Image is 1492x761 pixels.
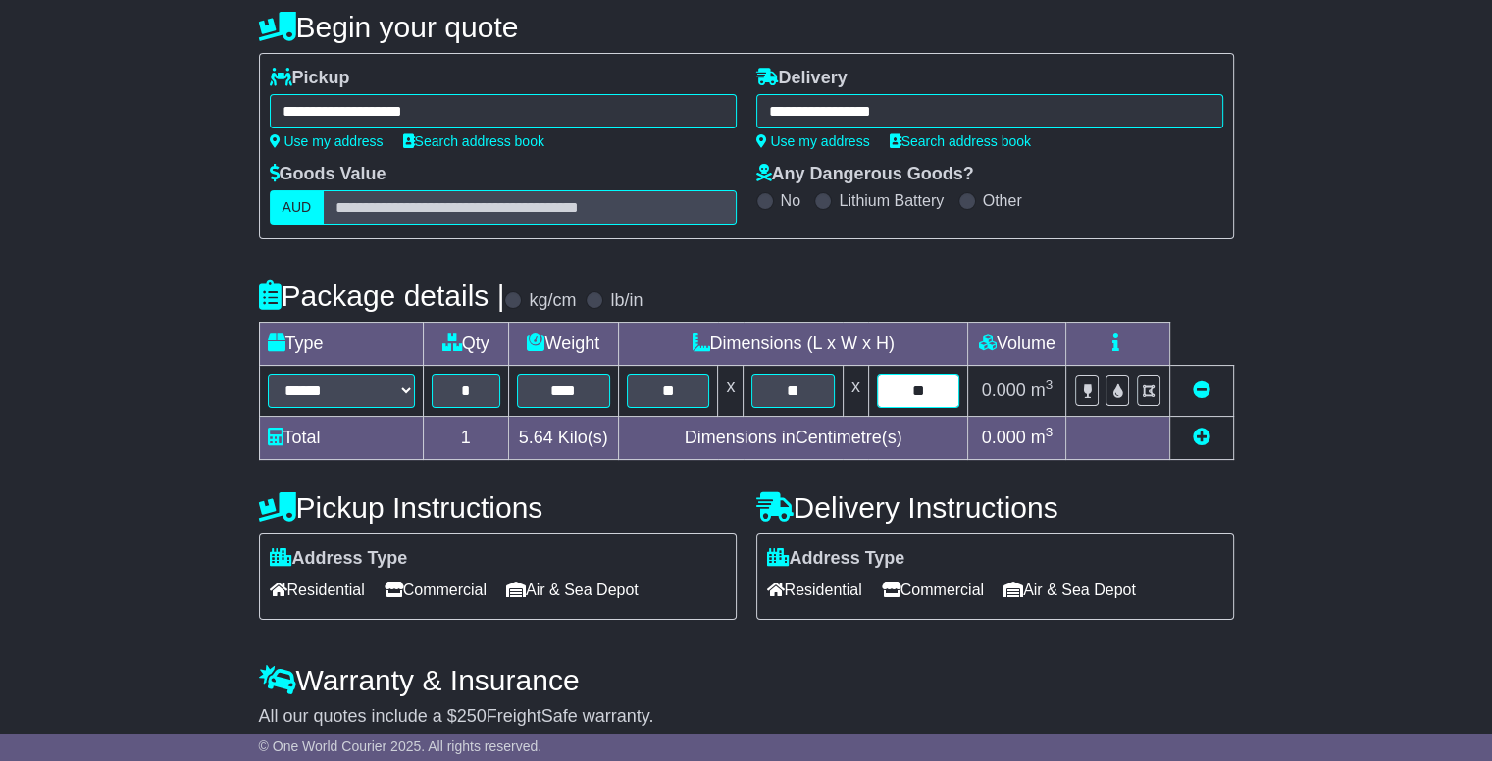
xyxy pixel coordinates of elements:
[259,11,1234,43] h4: Begin your quote
[1003,575,1136,605] span: Air & Sea Depot
[767,548,905,570] label: Address Type
[519,428,553,447] span: 5.64
[982,380,1026,400] span: 0.000
[1193,428,1210,447] a: Add new item
[767,575,862,605] span: Residential
[529,290,576,312] label: kg/cm
[982,428,1026,447] span: 0.000
[270,190,325,225] label: AUD
[259,491,737,524] h4: Pickup Instructions
[506,575,639,605] span: Air & Sea Depot
[270,68,350,89] label: Pickup
[843,366,868,417] td: x
[1031,380,1054,400] span: m
[1031,428,1054,447] span: m
[890,133,1031,149] a: Search address book
[839,191,944,210] label: Lithium Battery
[718,366,744,417] td: x
[259,738,542,754] span: © One World Courier 2025. All rights reserved.
[385,575,487,605] span: Commercial
[270,164,386,185] label: Goods Value
[259,664,1234,696] h4: Warranty & Insurance
[983,191,1022,210] label: Other
[259,279,505,312] h4: Package details |
[1046,425,1054,439] sup: 3
[259,706,1234,728] div: All our quotes include a $ FreightSafe warranty.
[270,548,408,570] label: Address Type
[270,133,384,149] a: Use my address
[618,323,968,366] td: Dimensions (L x W x H)
[403,133,544,149] a: Search address book
[1193,380,1210,400] a: Remove this item
[968,323,1066,366] td: Volume
[882,575,984,605] span: Commercial
[781,191,800,210] label: No
[1046,378,1054,392] sup: 3
[259,417,423,460] td: Total
[508,323,618,366] td: Weight
[756,164,974,185] label: Any Dangerous Goods?
[270,575,365,605] span: Residential
[457,706,487,726] span: 250
[423,417,508,460] td: 1
[423,323,508,366] td: Qty
[756,68,848,89] label: Delivery
[756,133,870,149] a: Use my address
[259,323,423,366] td: Type
[756,491,1234,524] h4: Delivery Instructions
[618,417,968,460] td: Dimensions in Centimetre(s)
[508,417,618,460] td: Kilo(s)
[610,290,643,312] label: lb/in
